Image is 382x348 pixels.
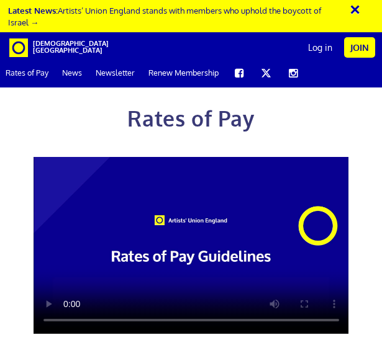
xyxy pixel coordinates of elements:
a: Newsletter [90,59,140,87]
a: News [57,59,88,87]
span: Rates of Pay [127,105,254,132]
a: Renew Membership [143,59,224,87]
strong: Latest News: [8,5,58,16]
a: Log in [302,32,339,63]
a: Latest News:Artists’ Union England stands with members who uphold the boycott of Israel → [8,5,321,27]
a: Join [344,37,375,58]
span: [DEMOGRAPHIC_DATA][GEOGRAPHIC_DATA] [33,40,64,54]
